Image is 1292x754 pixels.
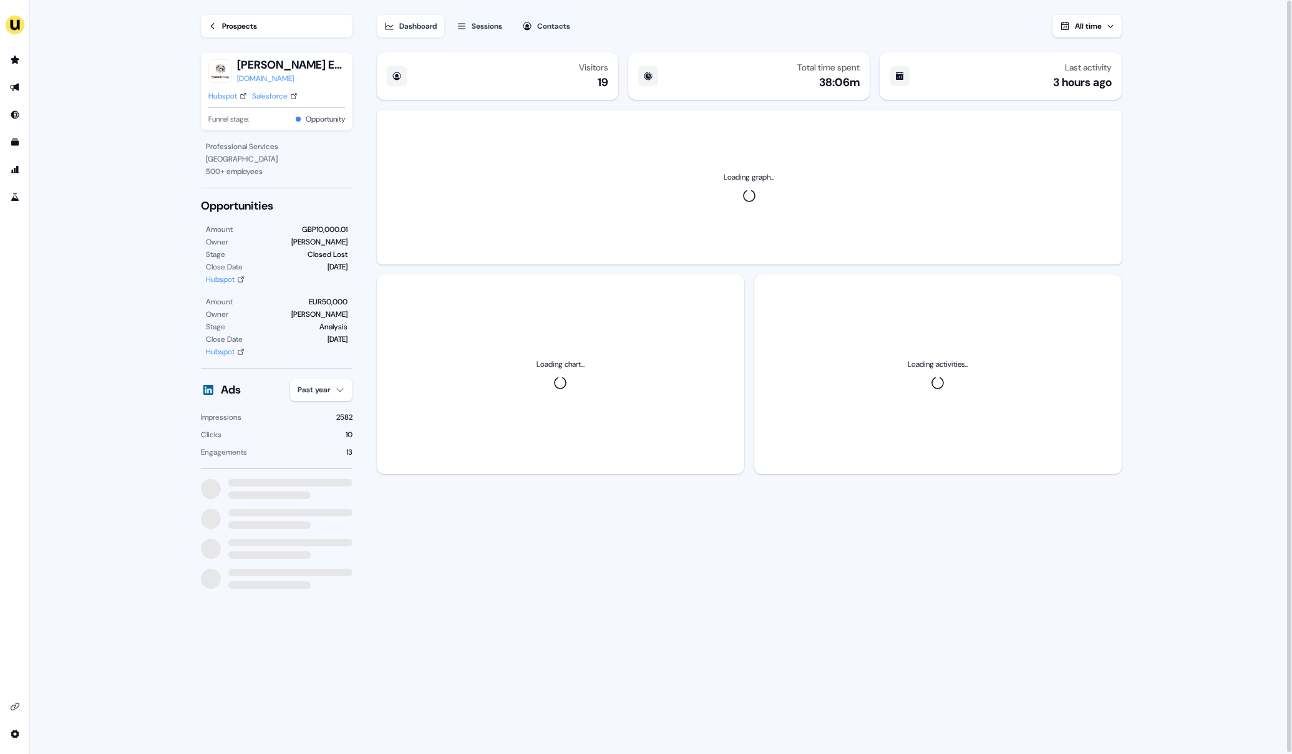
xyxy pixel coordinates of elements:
div: Ads [221,382,241,397]
div: Hubspot [206,273,235,286]
div: Loading activities... [908,358,968,370]
button: Opportunity [306,113,345,125]
span: All time [1075,21,1102,31]
div: Amount [206,296,233,308]
div: Opportunities [201,198,352,213]
div: EUR50,000 [309,296,347,308]
div: Salesforce [252,90,288,102]
div: Contacts [537,20,570,32]
a: Go to prospects [5,50,25,70]
div: Professional Services [206,140,347,153]
div: Last activity [1065,62,1112,72]
div: 10 [346,428,352,441]
div: Clicks [201,428,221,441]
div: Loading chart... [537,358,585,370]
div: 500 + employees [206,165,347,178]
div: Closed Lost [308,248,347,261]
div: [DATE] [328,261,347,273]
div: 13 [346,446,352,458]
div: [PERSON_NAME] [291,308,347,321]
div: [DATE] [328,333,347,346]
div: Prospects [222,20,257,32]
button: Past year [290,379,352,401]
span: Funnel stage: [208,113,249,125]
div: Close Date [206,261,243,273]
div: 2582 [336,411,352,423]
a: Go to integrations [5,724,25,744]
div: Hubspot [208,90,237,102]
button: Sessions [449,15,510,37]
div: 38:06m [819,75,860,90]
a: [DOMAIN_NAME] [237,72,345,85]
div: 19 [598,75,608,90]
div: Total time spent [797,62,860,72]
div: 3 hours ago [1053,75,1112,90]
a: Hubspot [206,346,245,358]
button: All time [1052,15,1122,37]
button: Dashboard [377,15,444,37]
div: Dashboard [399,20,437,32]
div: GBP10,000.01 [302,223,347,236]
a: Hubspot [208,90,247,102]
a: Prospects [201,15,352,37]
a: Go to outbound experience [5,77,25,97]
div: Owner [206,236,228,248]
div: Owner [206,308,228,321]
div: [PERSON_NAME] [291,236,347,248]
div: Hubspot [206,346,235,358]
div: Analysis [319,321,347,333]
div: Close Date [206,333,243,346]
a: Go to Inbound [5,105,25,125]
div: Engagements [201,446,247,458]
a: Salesforce [252,90,298,102]
div: Amount [206,223,233,236]
a: Go to integrations [5,697,25,717]
div: Stage [206,321,225,333]
a: Hubspot [206,273,245,286]
div: Loading graph... [724,171,774,183]
div: Sessions [472,20,502,32]
a: Go to experiments [5,187,25,207]
button: Contacts [515,15,578,37]
div: [GEOGRAPHIC_DATA] [206,153,347,165]
div: Visitors [579,62,608,72]
div: Stage [206,248,225,261]
div: Impressions [201,411,241,423]
button: [PERSON_NAME] Energy [237,57,345,72]
a: Go to attribution [5,160,25,180]
a: Go to templates [5,132,25,152]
